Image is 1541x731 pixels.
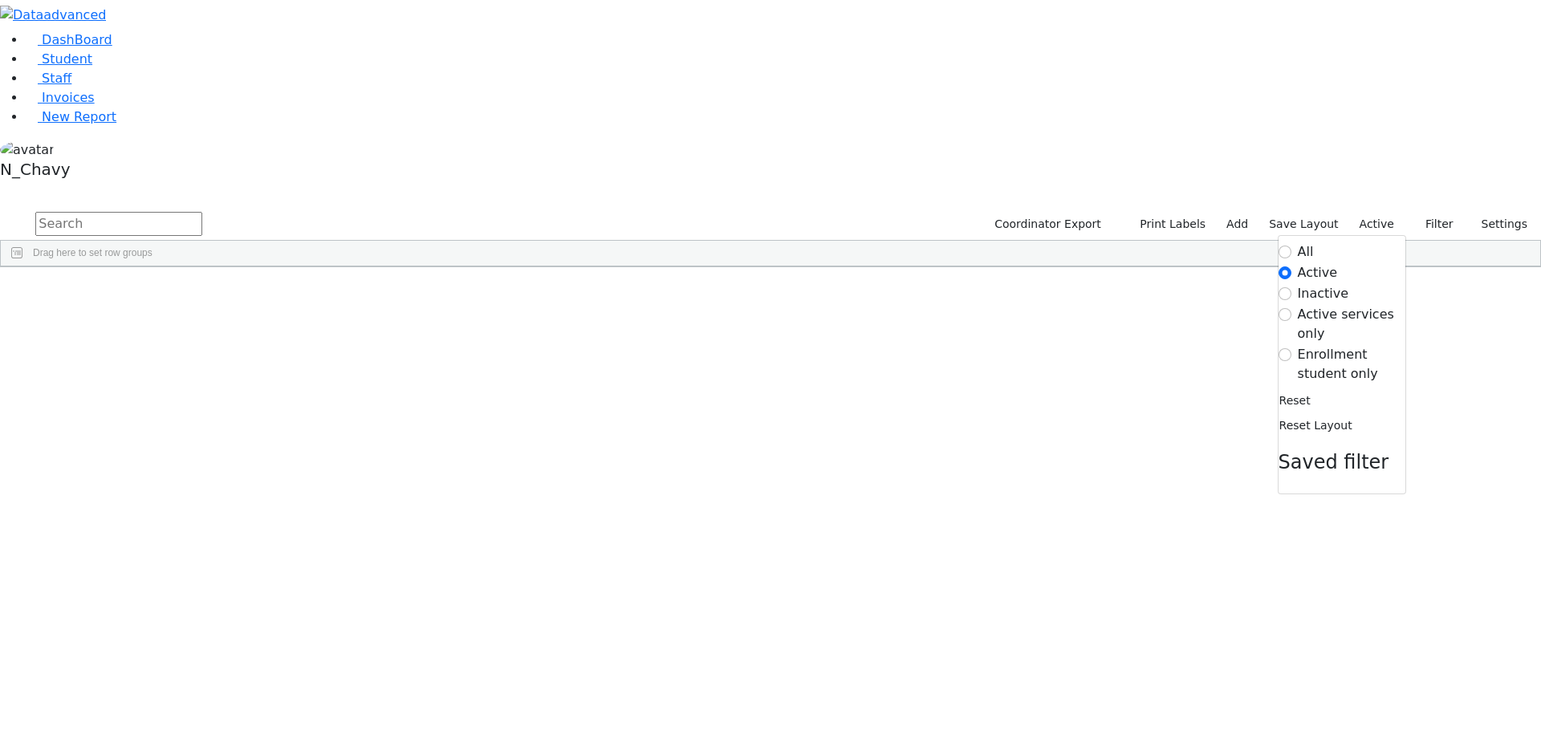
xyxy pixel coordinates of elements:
[1279,308,1291,321] input: Active services only
[1279,413,1353,438] button: Reset Layout
[42,51,92,67] span: Student
[26,71,71,86] a: Staff
[1298,242,1314,262] label: All
[26,109,116,124] a: New Report
[1279,287,1291,300] input: Inactive
[1278,235,1406,494] div: Settings
[26,51,92,67] a: Student
[984,212,1108,237] button: Coordinator Export
[26,32,112,47] a: DashBoard
[33,247,152,258] span: Drag here to set row groups
[1219,212,1255,237] a: Add
[1461,212,1535,237] button: Settings
[1279,246,1291,258] input: All
[1352,212,1401,237] label: Active
[42,71,71,86] span: Staff
[1279,451,1389,473] span: Saved filter
[35,212,202,236] input: Search
[42,90,95,105] span: Invoices
[1279,266,1291,279] input: Active
[1298,305,1405,343] label: Active services only
[1121,212,1213,237] button: Print Labels
[1279,348,1291,361] input: Enrollment student only
[42,32,112,47] span: DashBoard
[1298,263,1338,282] label: Active
[1262,212,1345,237] button: Save Layout
[1298,345,1405,384] label: Enrollment student only
[1279,388,1311,413] button: Reset
[1405,212,1461,237] button: Filter
[26,90,95,105] a: Invoices
[1298,284,1349,303] label: Inactive
[42,109,116,124] span: New Report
